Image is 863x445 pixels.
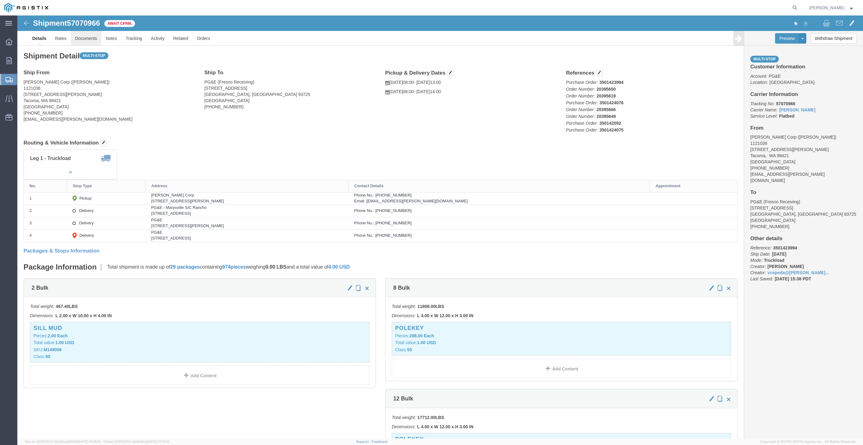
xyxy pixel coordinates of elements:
span: Velma Cepeda [809,4,844,11]
span: [DATE] 17:21:12 [146,440,170,443]
span: Client: 2025.20.0-e640dba [103,440,170,443]
span: [DATE] 10:18:31 [77,440,101,443]
a: Support [356,440,372,443]
span: Copyright © [DATE]-[DATE] Agistix Inc., All Rights Reserved [760,439,856,444]
button: [PERSON_NAME] [809,4,855,11]
iframe: FS Legacy Container [17,15,863,439]
span: Server: 2025.20.0-32d5ea39505 [25,440,101,443]
a: Feedback [372,440,387,443]
img: logo [4,3,48,12]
